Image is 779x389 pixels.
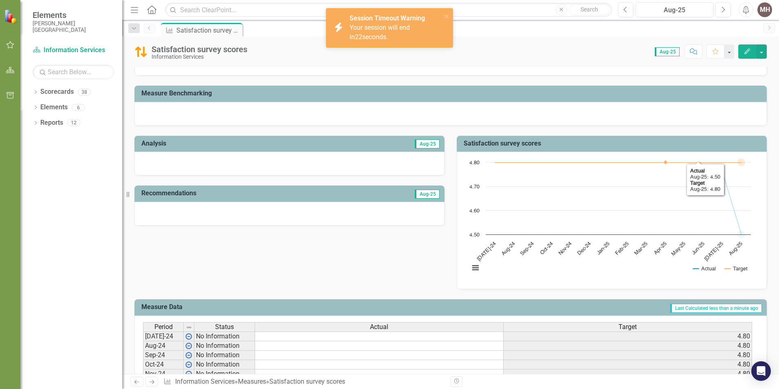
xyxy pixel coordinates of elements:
span: Actual [370,323,388,331]
span: Period [154,323,173,331]
a: Elements [40,103,68,112]
button: Show Actual [693,265,716,272]
button: close [444,11,450,21]
span: 22 [355,33,362,41]
path: Apr-25, 4.8. Target. [663,160,668,165]
span: Aug-25 [655,47,680,56]
text: Mar-25 [634,241,649,256]
button: Aug-25 [636,2,713,17]
button: MH [757,2,772,17]
text: Oct-24 [539,241,554,256]
span: Status [215,323,234,331]
div: 12 [67,119,80,126]
div: 38 [78,88,91,95]
div: Chart. Highcharts interactive chart. [465,158,758,281]
img: 8DAGhfEEPCf229AAAAAElFTkSuQmCC [186,324,192,331]
td: 4.80 [504,332,752,341]
a: Information Services [33,46,114,55]
img: Caution [134,45,147,58]
div: Open Intercom Messenger [751,361,771,381]
h3: Measure Benchmarking [141,90,763,97]
text: 4.50 [469,232,480,238]
a: Measures [238,378,266,385]
td: Oct-24 [143,360,184,369]
path: May-25, 4.8. Target. [683,161,686,164]
text: Aug-24 [501,241,516,256]
path: Aug-25, 4.5. Actual. [739,233,743,236]
text: Apr-25 [653,241,668,256]
span: Aug-25 [415,139,440,148]
h3: Satisfaction survey scores [464,140,763,147]
td: No Information [194,351,255,360]
a: Information Services [175,378,235,385]
text: 4.70 [469,184,480,190]
td: 4.80 [504,369,752,379]
div: Satisfaction survey scores [152,45,247,54]
div: Satisfaction survey scores [269,378,345,385]
td: Sep-24 [143,351,184,360]
h3: Analysis [141,140,288,147]
span: Aug-25 [415,190,440,199]
text: Dec-24 [577,241,592,256]
a: Reports [40,118,63,128]
span: Search [581,6,598,13]
img: ClearPoint Strategy [4,9,18,24]
button: View chart menu, Chart [470,262,481,274]
div: » » [163,377,445,387]
svg: Interactive chart [465,158,755,281]
text: 4.60 [469,208,480,214]
img: wPkqUstsMhMTgAAAABJRU5ErkJggg== [185,352,192,358]
text: May-25 [671,241,687,257]
text: Nov-24 [558,241,573,256]
h3: Measure Data [141,303,333,311]
span: Last Calculated less than a minute ago [670,304,762,313]
td: 4.80 [504,351,752,360]
strong: Session Timeout Warning [350,14,425,22]
text: Jun-25 [691,241,706,256]
div: Aug-25 [638,5,711,15]
g: Target, line 2 of 2 with 14 data points. [494,159,745,166]
input: Search Below... [33,65,114,79]
div: Information Services [152,54,247,60]
text: Aug-25 [728,241,744,256]
img: wPkqUstsMhMTgAAAABJRU5ErkJggg== [185,371,192,377]
img: wPkqUstsMhMTgAAAABJRU5ErkJggg== [185,343,192,349]
td: Nov-24 [143,369,184,379]
td: 4.80 [504,360,752,369]
text: Sep-24 [519,241,535,256]
text: Feb-25 [614,241,629,256]
text: Jan-25 [596,241,611,256]
span: Your session will end in seconds. [350,24,410,41]
td: 4.80 [504,341,752,351]
img: wPkqUstsMhMTgAAAABJRU5ErkJggg== [185,361,192,368]
input: Search ClearPoint... [165,3,612,17]
td: No Information [194,360,255,369]
text: [DATE]-24 [476,241,497,262]
text: 4.80 [469,160,480,166]
button: Show Target [725,265,748,272]
h3: Recommendations [141,190,345,197]
td: No Information [194,369,255,379]
span: Target [618,323,637,331]
td: Aug-24 [143,341,184,351]
img: wPkqUstsMhMTgAAAABJRU5ErkJggg== [185,333,192,340]
text: [DATE]-25 [704,241,725,262]
a: Scorecards [40,87,74,97]
small: [PERSON_NAME][GEOGRAPHIC_DATA] [33,20,114,33]
path: Aug-25, 4.8. Target. [739,161,743,164]
td: [DATE]-24 [143,332,184,341]
path: Jun-25, 4.8. Target. [702,161,705,164]
div: Satisfaction survey scores [176,25,240,35]
td: No Information [194,341,255,351]
button: Search [569,4,610,15]
div: 6 [72,104,85,111]
td: No Information [194,332,255,341]
span: Elements [33,10,114,20]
